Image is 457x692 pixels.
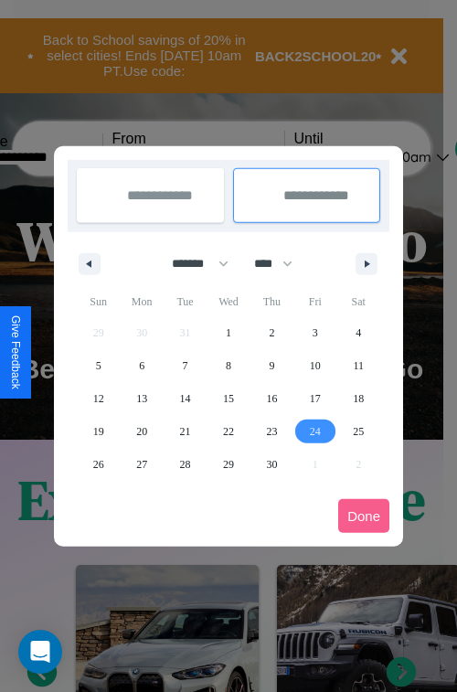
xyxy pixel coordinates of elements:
[77,415,120,448] button: 19
[120,349,163,382] button: 6
[139,349,144,382] span: 6
[337,287,380,316] span: Sat
[226,316,231,349] span: 1
[250,448,293,481] button: 30
[164,448,207,481] button: 28
[96,349,101,382] span: 5
[310,415,321,448] span: 24
[120,448,163,481] button: 27
[77,382,120,415] button: 12
[337,382,380,415] button: 18
[313,316,318,349] span: 3
[183,349,188,382] span: 7
[136,415,147,448] span: 20
[269,316,274,349] span: 2
[266,415,277,448] span: 23
[250,415,293,448] button: 23
[356,316,361,349] span: 4
[9,315,22,389] div: Give Feedback
[337,349,380,382] button: 11
[207,448,250,481] button: 29
[18,630,62,674] div: Open Intercom Messenger
[93,448,104,481] span: 26
[293,349,336,382] button: 10
[164,287,207,316] span: Tue
[77,448,120,481] button: 26
[77,287,120,316] span: Sun
[136,382,147,415] span: 13
[310,382,321,415] span: 17
[207,287,250,316] span: Wed
[164,382,207,415] button: 14
[207,316,250,349] button: 1
[223,382,234,415] span: 15
[293,316,336,349] button: 3
[207,415,250,448] button: 22
[180,382,191,415] span: 14
[136,448,147,481] span: 27
[293,382,336,415] button: 17
[120,382,163,415] button: 13
[337,316,380,349] button: 4
[120,287,163,316] span: Mon
[207,349,250,382] button: 8
[180,415,191,448] span: 21
[207,382,250,415] button: 15
[223,448,234,481] span: 29
[293,415,336,448] button: 24
[293,287,336,316] span: Fri
[250,382,293,415] button: 16
[164,349,207,382] button: 7
[266,382,277,415] span: 16
[120,415,163,448] button: 20
[93,415,104,448] span: 19
[226,349,231,382] span: 8
[269,349,274,382] span: 9
[250,316,293,349] button: 2
[310,349,321,382] span: 10
[353,382,364,415] span: 18
[353,415,364,448] span: 25
[93,382,104,415] span: 12
[337,415,380,448] button: 25
[77,349,120,382] button: 5
[164,415,207,448] button: 21
[223,415,234,448] span: 22
[266,448,277,481] span: 30
[180,448,191,481] span: 28
[338,499,389,533] button: Done
[250,349,293,382] button: 9
[250,287,293,316] span: Thu
[353,349,364,382] span: 11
